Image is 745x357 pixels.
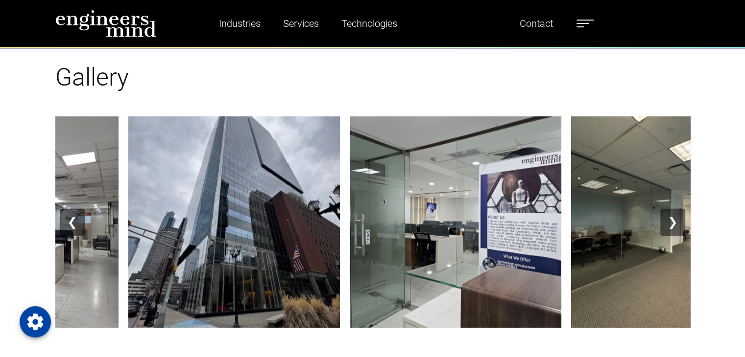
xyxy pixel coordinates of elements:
[128,116,340,328] img: Image 8
[215,12,264,35] a: Industries
[279,12,323,35] a: Services
[55,10,156,37] img: logo
[60,208,85,236] button: ❮
[350,116,561,328] img: Image 9
[55,63,690,92] h1: Gallery
[660,208,685,236] button: ❯
[337,12,401,35] a: Technologies
[516,12,557,35] a: Contact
